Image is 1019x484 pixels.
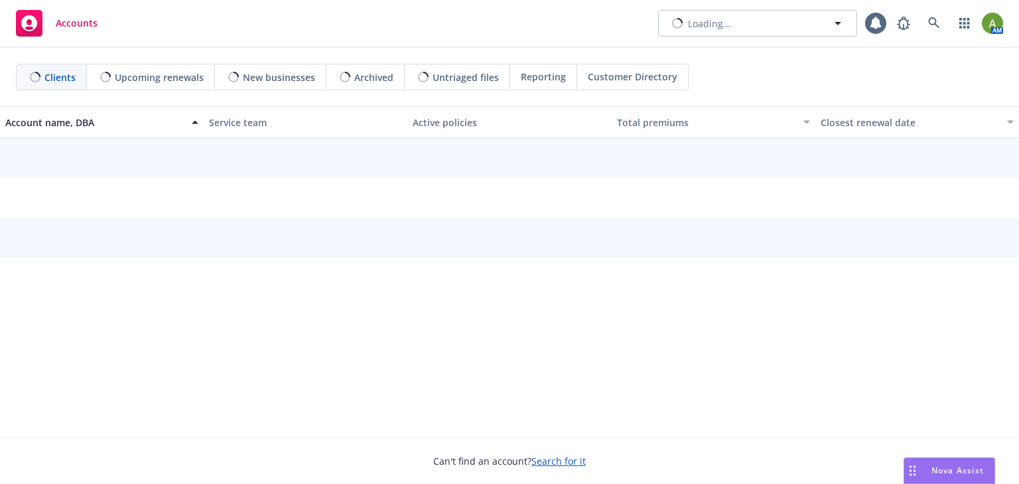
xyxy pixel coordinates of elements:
[617,116,795,129] div: Total premiums
[951,10,978,37] a: Switch app
[982,13,1003,34] img: photo
[56,18,98,29] span: Accounts
[433,70,499,84] span: Untriaged files
[354,70,393,84] span: Archived
[588,70,677,84] span: Customer Directory
[904,458,921,483] div: Drag to move
[688,17,731,31] span: Loading...
[931,465,984,476] span: Nova Assist
[815,106,1019,138] button: Closest renewal date
[521,70,566,84] span: Reporting
[11,5,103,42] a: Accounts
[243,70,315,84] span: New businesses
[115,70,204,84] span: Upcoming renewals
[904,457,995,484] button: Nova Assist
[44,70,76,84] span: Clients
[407,106,611,138] button: Active policies
[921,10,947,37] a: Search
[658,10,857,37] button: Loading...
[209,116,402,129] div: Service team
[612,106,815,138] button: Total premiums
[413,116,606,129] div: Active policies
[204,106,407,138] button: Service team
[890,10,917,37] a: Report a Bug
[531,455,586,467] a: Search for it
[433,454,586,468] span: Can't find an account?
[5,116,184,129] div: Account name, DBA
[821,116,999,129] div: Closest renewal date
